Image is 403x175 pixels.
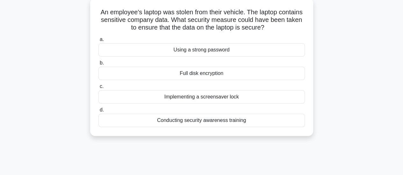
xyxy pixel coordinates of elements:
span: b. [100,60,104,65]
div: Using a strong password [98,43,305,57]
div: Full disk encryption [98,67,305,80]
span: c. [100,84,104,89]
div: Implementing a screensaver lock [98,90,305,104]
h5: An employee's laptop was stolen from their vehicle. The laptop contains sensitive company data. W... [98,8,306,32]
div: Conducting security awareness training [98,114,305,127]
span: d. [100,107,104,112]
span: a. [100,37,104,42]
